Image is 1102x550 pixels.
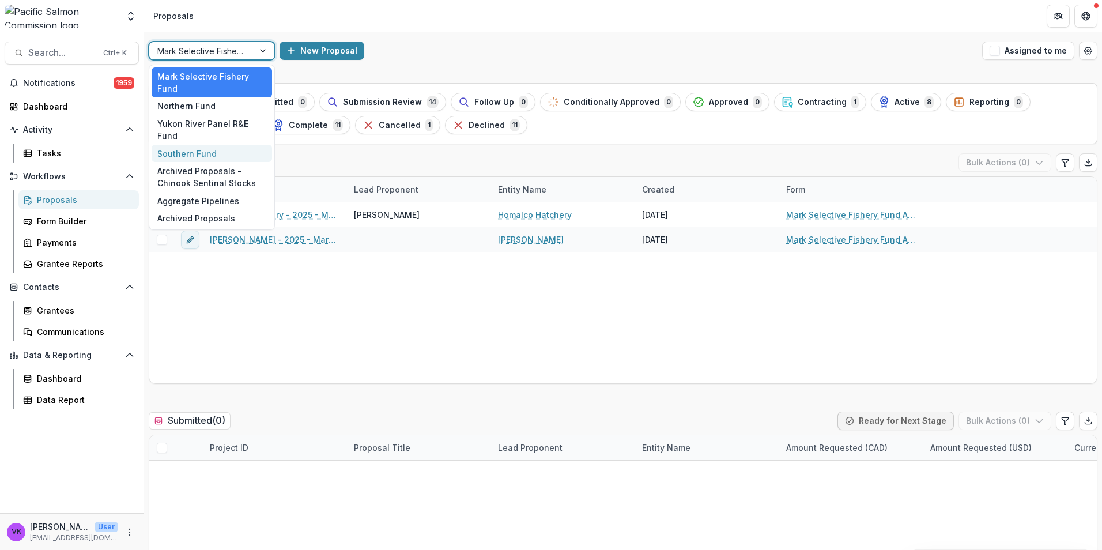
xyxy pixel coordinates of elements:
a: Grantee Reports [18,254,139,273]
span: Workflows [23,172,120,182]
span: Declined [469,120,505,130]
button: Open table manager [1079,42,1097,60]
button: Reporting0 [946,93,1031,111]
button: Submission Review14 [319,93,446,111]
div: Amount Requested (CAD) [779,435,923,460]
div: Yukon River Panel R&E Fund [152,115,272,145]
div: Ctrl + K [101,47,129,59]
div: Lead Proponent [347,183,425,195]
button: Declined11 [445,116,527,134]
div: Northern Fund [152,97,272,115]
span: Cancelled [379,120,421,130]
span: 0 [298,96,307,108]
button: Open Contacts [5,278,139,296]
div: Form [779,177,923,202]
button: Follow Up0 [451,93,535,111]
div: Entity Name [635,435,779,460]
div: Aggregate Pipelines [152,192,272,210]
button: Open Data & Reporting [5,346,139,364]
a: Homalco Hatchery - 2025 - Mark Selective Fishery Fund Application 2025 [210,209,340,221]
span: Contracting [798,97,847,107]
a: Dashboard [5,97,139,116]
span: Active [895,97,920,107]
button: Search... [5,42,139,65]
span: 0 [753,96,762,108]
p: [EMAIL_ADDRESS][DOMAIN_NAME] [30,533,118,543]
span: 1 [851,96,859,108]
button: Contracting1 [774,93,866,111]
button: Bulk Actions (0) [958,153,1051,172]
div: Archived Proposals [152,210,272,228]
div: Project ID [203,442,255,454]
div: Proposal Title [347,442,417,454]
a: Homalco Hatchery [498,209,572,221]
span: [PERSON_NAME] [354,209,420,221]
div: [DATE] [642,209,668,221]
button: Complete11 [265,116,350,134]
div: Amount Requested (USD) [923,442,1039,454]
span: 11 [333,119,343,131]
div: Proposal Title [347,435,491,460]
div: Proposal Title [203,177,347,202]
span: Contacts [23,282,120,292]
a: [PERSON_NAME] [498,233,564,246]
button: New Proposal [280,42,364,60]
button: More [123,525,137,539]
div: Created [635,177,779,202]
a: Proposals [18,190,139,209]
button: Approved0 [685,93,769,111]
span: 14 [427,96,439,108]
div: Entity Name [491,177,635,202]
a: Grantees [18,301,139,320]
span: Reporting [969,97,1009,107]
span: 1 [425,119,433,131]
div: Lead Proponent [491,442,569,454]
div: [DATE] [642,233,668,246]
span: 0 [664,96,673,108]
button: Edit table settings [1056,153,1074,172]
button: Cancelled1 [355,116,440,134]
div: Mark Selective Fishery Fund [152,67,272,97]
div: Project ID [203,435,347,460]
div: Proposals [153,10,194,22]
div: Created [635,183,681,195]
button: Edit table settings [1056,412,1074,430]
span: Follow Up [474,97,514,107]
span: Submission Review [343,97,422,107]
span: Notifications [23,78,114,88]
div: Entity Name [635,442,697,454]
button: edit [181,231,199,249]
div: Form [779,183,812,195]
div: Form Builder [37,215,130,227]
div: Southern Fund [152,145,272,163]
span: Data & Reporting [23,351,120,360]
div: Amount Requested (CAD) [779,442,895,454]
div: Data Report [37,394,130,406]
span: 8 [924,96,934,108]
div: Tasks [37,147,130,159]
button: Open Workflows [5,167,139,186]
button: Open Activity [5,120,139,139]
div: Communications [37,326,130,338]
button: Export table data [1079,412,1097,430]
p: User [95,522,118,532]
div: Entity Name [491,183,553,195]
div: Lead Proponent [347,177,491,202]
button: Conditionally Approved0 [540,93,681,111]
span: Approved [709,97,748,107]
span: 0 [519,96,528,108]
div: Archived Proposals - Chinook Sentinal Stocks [152,162,272,192]
span: Activity [23,125,120,135]
span: 0 [1014,96,1023,108]
p: [PERSON_NAME] [30,521,90,533]
div: Grantee Reports [37,258,130,270]
a: Data Report [18,390,139,409]
div: Amount Requested (USD) [923,435,1067,460]
div: Dashboard [23,100,130,112]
